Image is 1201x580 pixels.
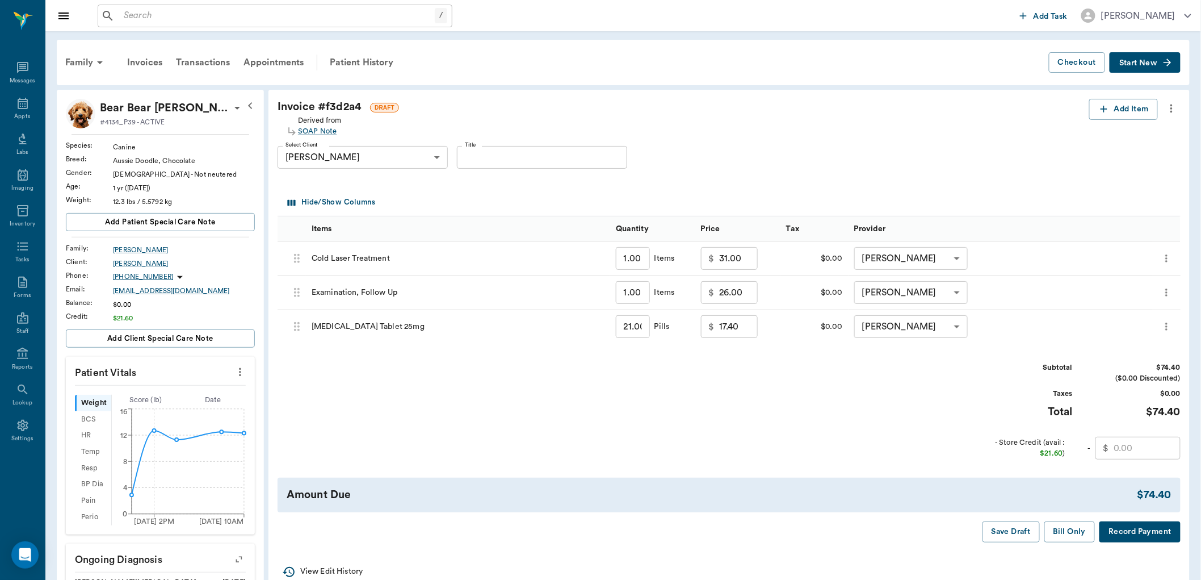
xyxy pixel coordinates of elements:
[12,363,33,372] div: Reports
[650,287,675,298] div: Items
[113,286,255,296] a: [EMAIL_ADDRESS][DOMAIN_NAME]
[780,242,849,276] div: $0.00
[11,435,34,443] div: Settings
[16,148,28,157] div: Labs
[988,362,1073,373] div: Subtotal
[66,168,113,178] div: Gender :
[719,315,758,338] input: 0.00
[786,213,799,245] div: Tax
[709,320,715,333] p: $
[66,544,255,572] p: Ongoing diagnosis
[695,216,780,241] div: Price
[1044,521,1095,543] button: Bill Only
[371,103,398,112] span: DRAFT
[113,183,255,193] div: 1 yr ([DATE])
[113,169,255,180] div: [DEMOGRAPHIC_DATA] - Not neutered
[15,256,30,264] div: Tasks
[231,362,249,382] button: more
[287,487,1137,503] div: Amount Due
[12,399,32,407] div: Lookup
[1158,317,1175,336] button: more
[75,477,111,493] div: BP Dia
[66,298,113,308] div: Balance :
[120,408,127,415] tspan: 16
[66,257,113,267] div: Client :
[113,272,173,282] p: [PHONE_NUMBER]
[169,49,237,76] a: Transactions
[1095,373,1181,384] div: ($0.00 Discounted)
[75,444,111,460] div: Temp
[1158,283,1175,302] button: more
[1101,9,1175,23] div: [PERSON_NAME]
[66,357,255,385] p: Patient Vitals
[1110,52,1181,73] button: Start New
[113,197,255,207] div: 12.3 lbs / 5.5792 kg
[66,284,113,294] div: Email :
[52,5,75,27] button: Close drawer
[780,216,849,241] div: Tax
[709,252,715,265] p: $
[100,117,165,127] p: #4134_P39 - ACTIVE
[100,99,230,117] p: Bear Bear [PERSON_NAME]
[66,154,113,164] div: Breed :
[100,99,230,117] div: Bear Bear Chriestenson
[66,311,113,322] div: Credit :
[123,458,127,465] tspan: 8
[199,518,244,525] tspan: [DATE] 10AM
[237,49,311,76] a: Appointments
[75,411,111,428] div: BCS
[298,126,342,137] a: SOAP Note
[112,395,179,406] div: Score ( lb )
[75,509,111,525] div: Perio
[113,313,255,323] div: $21.60
[58,49,114,76] div: Family
[113,156,255,166] div: Aussie Doodle, Chocolate
[465,141,476,149] label: Title
[1095,389,1181,399] div: $0.00
[11,184,33,193] div: Imaging
[312,213,332,245] div: Items
[66,181,113,191] div: Age :
[1040,439,1065,457] span: (avail : )
[719,247,758,270] input: 0.00
[134,518,175,525] tspan: [DATE] 2PM
[323,49,400,76] a: Patient History
[10,220,35,228] div: Inventory
[105,216,215,228] span: Add patient Special Care Note
[306,216,610,241] div: Items
[113,258,255,269] a: [PERSON_NAME]
[119,8,435,24] input: Search
[107,332,213,345] span: Add client Special Care Note
[849,216,1153,241] div: Provider
[1103,441,1109,455] p: $
[709,286,715,299] p: $
[854,247,968,270] div: [PERSON_NAME]
[120,49,169,76] a: Invoices
[75,460,111,477] div: Resp
[650,253,675,264] div: Items
[988,404,1073,420] div: Total
[1162,99,1181,118] button: more
[1114,437,1181,460] input: 0.00
[616,213,649,245] div: Quantity
[11,541,39,569] div: Open Intercom Messenger
[66,195,113,205] div: Weight :
[1095,404,1181,420] div: $74.40
[66,243,113,253] div: Family :
[75,428,111,444] div: HR
[300,566,363,578] p: View Edit History
[306,276,610,310] div: Examination, Follow Up
[982,521,1040,543] button: Save Draft
[298,113,342,137] div: Derived from
[113,245,255,255] a: [PERSON_NAME]
[1072,5,1200,26] button: [PERSON_NAME]
[306,310,610,344] div: [MEDICAL_DATA] Tablet 25mg
[1015,5,1072,26] button: Add Task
